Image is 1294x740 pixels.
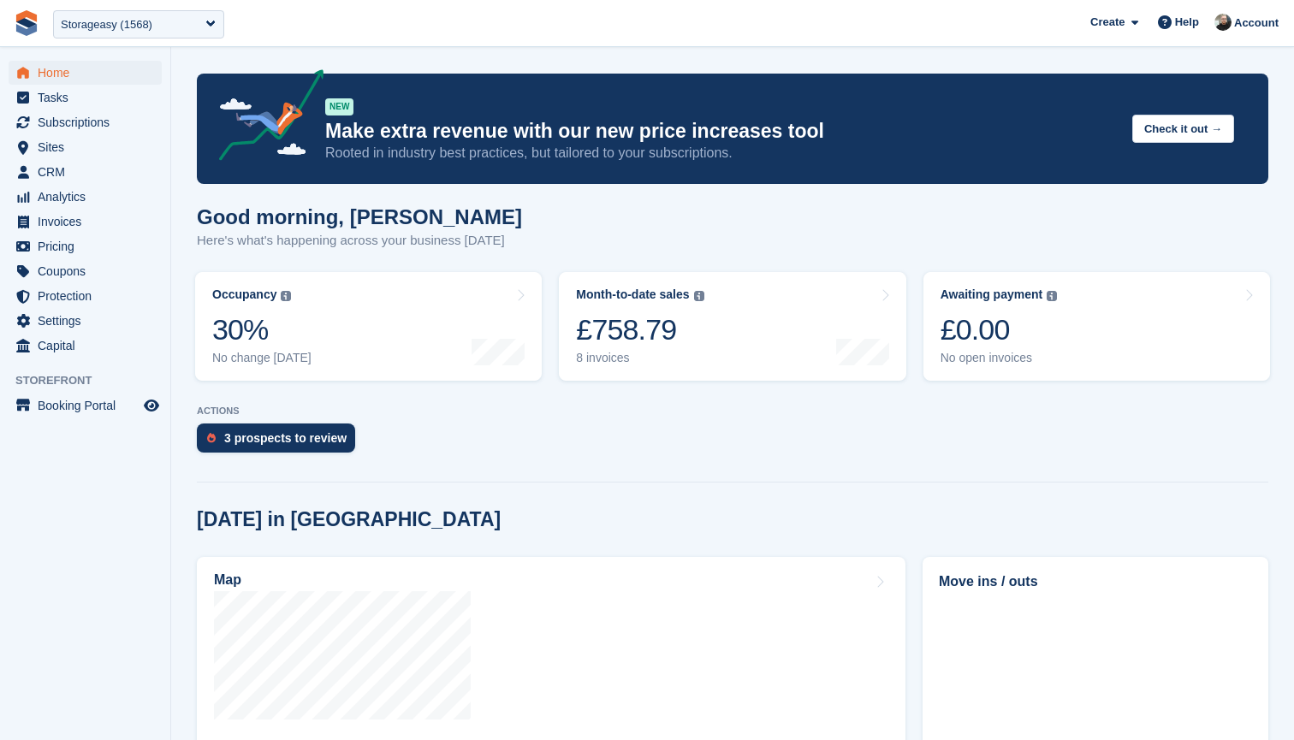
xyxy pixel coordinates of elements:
[939,571,1252,592] h2: Move ins / outs
[141,395,162,416] a: Preview store
[224,431,347,445] div: 3 prospects to review
[38,61,140,85] span: Home
[15,372,170,389] span: Storefront
[38,110,140,134] span: Subscriptions
[9,86,162,110] a: menu
[923,272,1270,381] a: Awaiting payment £0.00 No open invoices
[1132,115,1234,143] button: Check it out →
[1214,14,1232,31] img: Tom Huddleston
[325,98,353,115] div: NEW
[576,287,689,302] div: Month-to-date sales
[38,259,140,283] span: Coupons
[38,394,140,417] span: Booking Portal
[38,210,140,234] span: Invoices
[9,210,162,234] a: menu
[694,291,704,301] img: icon-info-grey-7440780725fd019a000dd9b08b2336e03edf1995a4989e88bcd33f0948082b44.svg
[9,61,162,85] a: menu
[214,572,241,588] h2: Map
[9,160,162,184] a: menu
[38,334,140,358] span: Capital
[14,10,39,36] img: stora-icon-8386f47178a22dfd0bd8f6a31ec36ba5ce8667c1dd55bd0f319d3a0aa187defe.svg
[205,69,324,167] img: price-adjustments-announcement-icon-8257ccfd72463d97f412b2fc003d46551f7dbcb40ab6d574587a9cd5c0d94...
[9,394,162,417] a: menu
[9,110,162,134] a: menu
[325,119,1119,144] p: Make extra revenue with our new price increases tool
[1047,291,1057,301] img: icon-info-grey-7440780725fd019a000dd9b08b2336e03edf1995a4989e88bcd33f0948082b44.svg
[941,351,1058,365] div: No open invoices
[197,231,522,251] p: Here's what's happening across your business [DATE]
[197,423,364,461] a: 3 prospects to review
[38,185,140,209] span: Analytics
[9,309,162,333] a: menu
[38,160,140,184] span: CRM
[9,185,162,209] a: menu
[941,312,1058,347] div: £0.00
[61,16,152,33] div: Storageasy (1568)
[559,272,905,381] a: Month-to-date sales £758.79 8 invoices
[207,433,216,443] img: prospect-51fa495bee0391a8d652442698ab0144808aea92771e9ea1ae160a38d050c398.svg
[38,234,140,258] span: Pricing
[212,351,312,365] div: No change [DATE]
[197,205,522,228] h1: Good morning, [PERSON_NAME]
[576,351,703,365] div: 8 invoices
[9,334,162,358] a: menu
[9,234,162,258] a: menu
[1234,15,1279,32] span: Account
[197,406,1268,417] p: ACTIONS
[212,287,276,302] div: Occupancy
[281,291,291,301] img: icon-info-grey-7440780725fd019a000dd9b08b2336e03edf1995a4989e88bcd33f0948082b44.svg
[9,284,162,308] a: menu
[9,259,162,283] a: menu
[941,287,1043,302] div: Awaiting payment
[38,86,140,110] span: Tasks
[38,309,140,333] span: Settings
[1175,14,1199,31] span: Help
[38,135,140,159] span: Sites
[212,312,312,347] div: 30%
[197,508,501,531] h2: [DATE] in [GEOGRAPHIC_DATA]
[38,284,140,308] span: Protection
[325,144,1119,163] p: Rooted in industry best practices, but tailored to your subscriptions.
[1090,14,1125,31] span: Create
[195,272,542,381] a: Occupancy 30% No change [DATE]
[9,135,162,159] a: menu
[576,312,703,347] div: £758.79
